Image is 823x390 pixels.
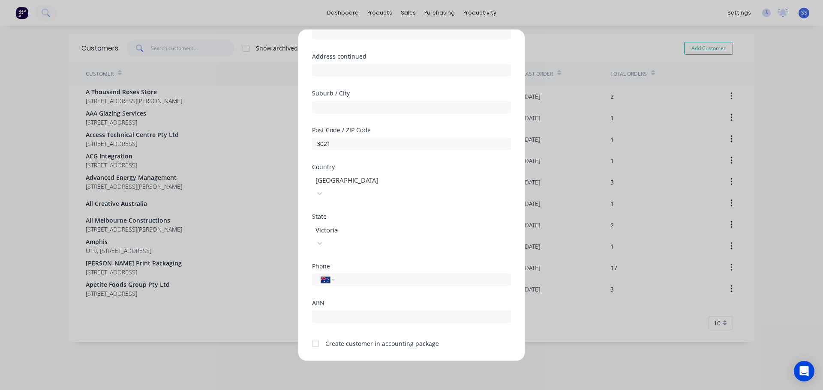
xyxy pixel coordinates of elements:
[312,213,511,219] div: State
[312,263,511,269] div: Phone
[312,90,511,96] div: Suburb / City
[312,300,511,306] div: ABN
[312,127,511,133] div: Post Code / ZIP Code
[794,361,814,381] div: Open Intercom Messenger
[312,53,511,59] div: Address continued
[312,164,511,170] div: Country
[325,339,439,348] div: Create customer in accounting package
